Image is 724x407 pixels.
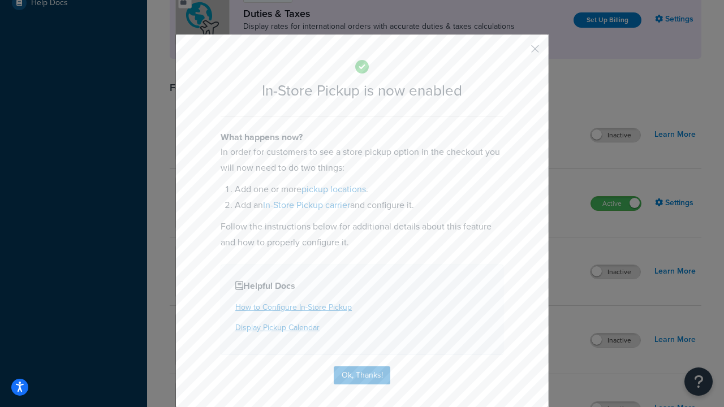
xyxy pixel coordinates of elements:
h2: In-Store Pickup is now enabled [221,83,503,99]
a: pickup locations [301,183,366,196]
li: Add one or more . [235,181,503,197]
a: In-Store Pickup carrier [263,198,350,211]
a: Display Pickup Calendar [235,322,320,334]
li: Add an and configure it. [235,197,503,213]
h4: What happens now? [221,131,503,144]
h4: Helpful Docs [235,279,489,293]
a: How to Configure In-Store Pickup [235,301,352,313]
p: In order for customers to see a store pickup option in the checkout you will now need to do two t... [221,144,503,176]
p: Follow the instructions below for additional details about this feature and how to properly confi... [221,219,503,250]
button: Ok, Thanks! [334,366,390,384]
